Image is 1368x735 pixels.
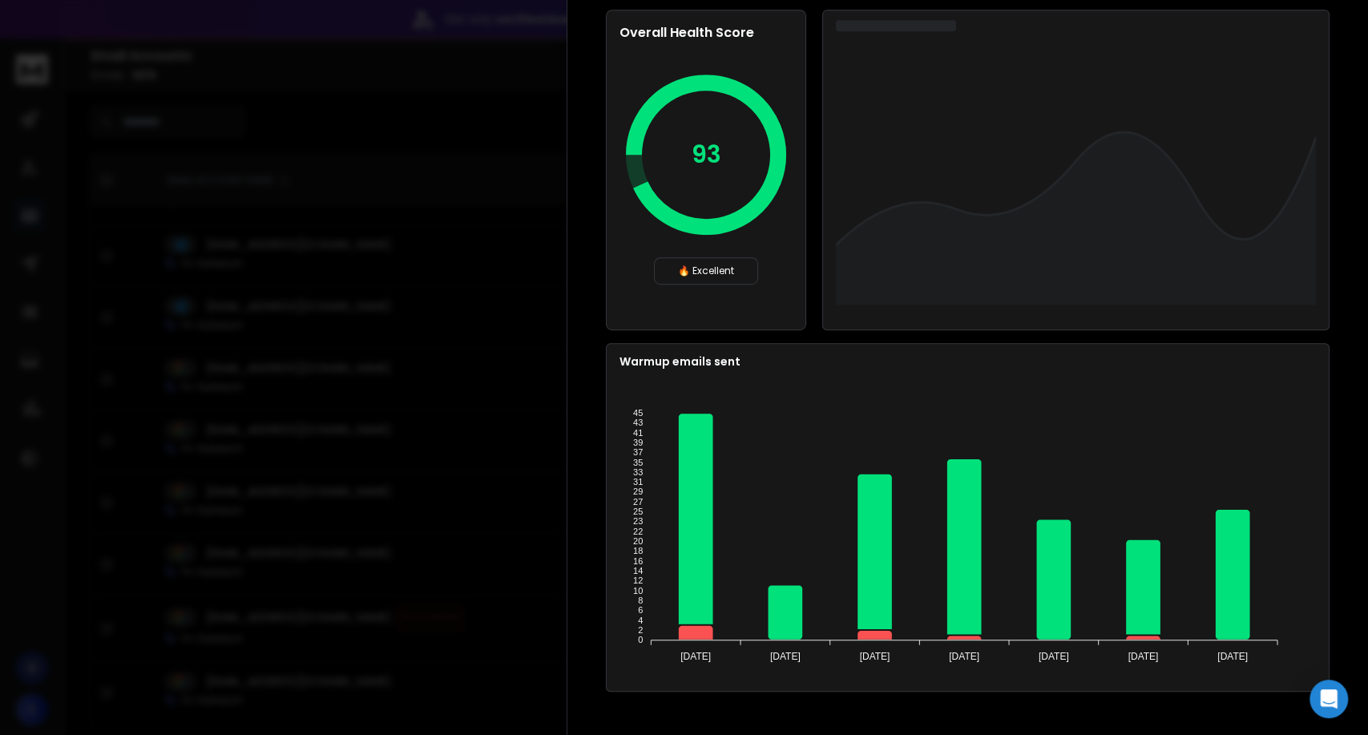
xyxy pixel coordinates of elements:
tspan: 10 [633,585,643,595]
tspan: [DATE] [1128,650,1159,661]
tspan: 37 [633,447,643,457]
h2: Overall Health Score [619,23,793,42]
tspan: [DATE] [1217,650,1248,661]
tspan: 45 [633,408,643,418]
tspan: [DATE] [680,650,711,661]
tspan: [DATE] [1039,650,1069,661]
div: 🔥 Excellent [654,257,758,285]
tspan: 22 [633,527,643,536]
tspan: 31 [633,477,643,487]
p: Warmup emails sent [619,353,1316,370]
div: Open Intercom Messenger [1309,680,1348,718]
tspan: 2 [638,625,643,635]
tspan: 6 [638,605,643,615]
tspan: 27 [633,497,643,507]
tspan: 29 [633,487,643,496]
tspan: 33 [633,467,643,477]
tspan: 23 [633,516,643,526]
p: 93 [692,140,721,169]
tspan: 14 [633,566,643,575]
tspan: 39 [633,438,643,447]
tspan: 25 [633,507,643,516]
tspan: 35 [633,457,643,466]
tspan: [DATE] [770,650,801,661]
tspan: 41 [633,427,643,437]
tspan: 8 [638,596,643,605]
tspan: 12 [633,575,643,585]
tspan: 4 [638,615,643,624]
tspan: 0 [638,635,643,644]
tspan: 16 [633,556,643,566]
tspan: [DATE] [860,650,890,661]
tspan: 43 [633,418,643,427]
tspan: [DATE] [949,650,979,661]
tspan: 18 [633,546,643,555]
tspan: 20 [633,536,643,546]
